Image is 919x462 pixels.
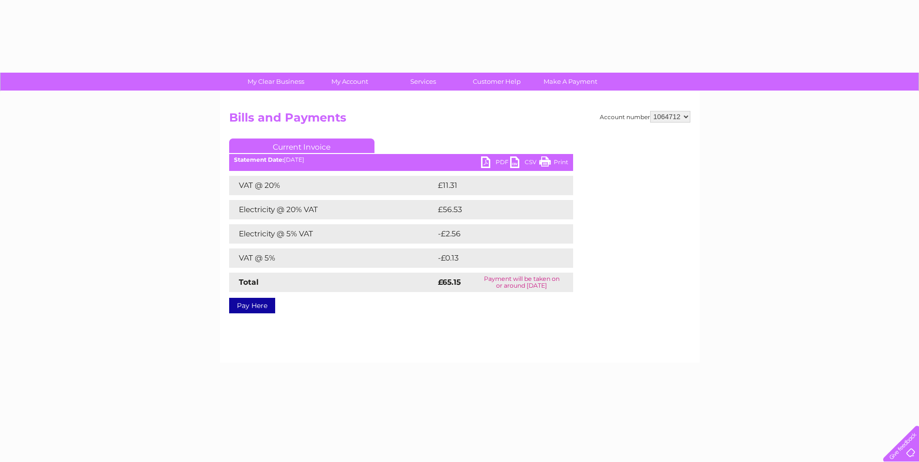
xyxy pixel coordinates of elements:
a: My Clear Business [236,73,316,91]
td: -£2.56 [436,224,553,244]
td: Electricity @ 20% VAT [229,200,436,219]
td: Electricity @ 5% VAT [229,224,436,244]
strong: £65.15 [438,277,461,287]
a: My Account [310,73,389,91]
div: [DATE] [229,156,573,163]
td: £11.31 [436,176,550,195]
a: Services [383,73,463,91]
td: -£0.13 [436,248,551,268]
a: Print [539,156,568,170]
td: £56.53 [436,200,553,219]
b: Statement Date: [234,156,284,163]
a: PDF [481,156,510,170]
a: CSV [510,156,539,170]
td: VAT @ 5% [229,248,436,268]
a: Customer Help [457,73,537,91]
a: Pay Here [229,298,275,313]
a: Current Invoice [229,139,374,153]
td: VAT @ 20% [229,176,436,195]
h2: Bills and Payments [229,111,690,129]
td: Payment will be taken on or around [DATE] [470,273,573,292]
a: Make A Payment [530,73,610,91]
strong: Total [239,277,259,287]
div: Account number [600,111,690,123]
